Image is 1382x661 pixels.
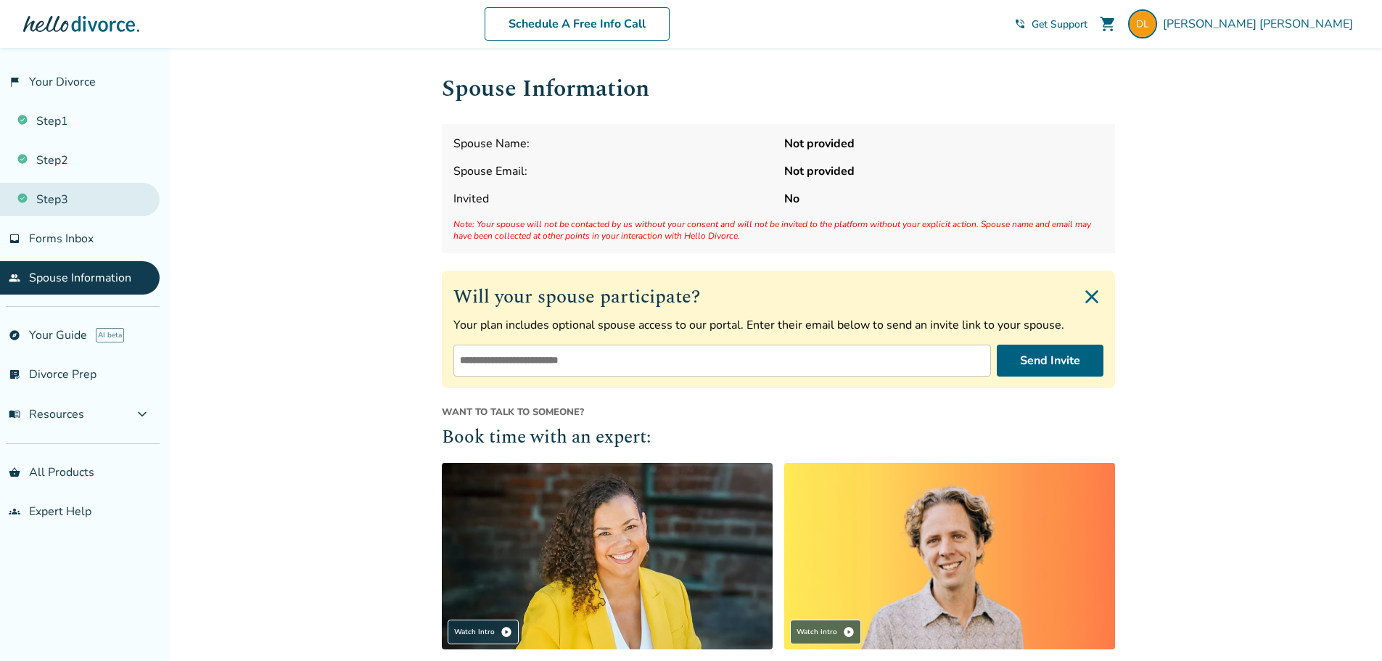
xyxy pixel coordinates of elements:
span: shopping_cart [1099,15,1116,33]
span: list_alt_check [9,369,20,380]
strong: Not provided [784,136,1103,152]
img: Close invite form [1080,285,1103,308]
img: fuller.danielle@yahoo.com [1128,9,1157,38]
span: Spouse Name: [453,136,773,152]
span: [PERSON_NAME] [PERSON_NAME] [1163,16,1359,32]
strong: Not provided [784,163,1103,179]
h2: Book time with an expert: [442,424,1115,452]
span: phone_in_talk [1014,18,1026,30]
span: AI beta [96,328,124,342]
span: groups [9,506,20,517]
span: Resources [9,406,84,422]
span: Get Support [1032,17,1087,31]
div: Watch Intro [448,620,519,644]
p: Your plan includes optional spouse access to our portal. Enter their email below to send an invit... [453,317,1103,333]
span: Spouse Email: [453,163,773,179]
span: explore [9,329,20,341]
span: Forms Inbox [29,231,94,247]
img: James Traub [784,463,1115,649]
h1: Spouse Information [442,71,1115,107]
span: Invited [453,191,773,207]
button: Send Invite [997,345,1103,377]
img: Claudia Brown Coulter [442,463,773,649]
span: people [9,272,20,284]
a: phone_in_talkGet Support [1014,17,1087,31]
span: play_circle [501,626,512,638]
span: play_circle [843,626,855,638]
h2: Will your spouse participate? [453,282,1103,311]
a: Schedule A Free Info Call [485,7,670,41]
span: menu_book [9,408,20,420]
span: shopping_basket [9,467,20,478]
div: Watch Intro [790,620,861,644]
span: flag_2 [9,76,20,88]
iframe: Chat Widget [1309,591,1382,661]
strong: No [784,191,1103,207]
span: Want to talk to someone? [442,406,1115,419]
span: inbox [9,233,20,245]
span: expand_more [133,406,151,423]
span: Note: Your spouse will not be contacted by us without your consent and will not be invited to the... [453,218,1103,242]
